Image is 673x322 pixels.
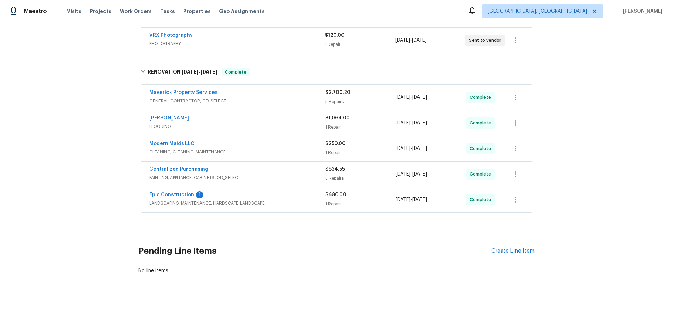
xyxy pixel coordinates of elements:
[325,200,396,207] div: 1 Repair
[395,38,410,43] span: [DATE]
[182,69,198,74] span: [DATE]
[396,196,427,203] span: -
[149,97,325,104] span: GENERAL_CONTRACTOR, OD_SELECT
[491,248,535,254] div: Create Line Item
[149,90,218,95] a: Maverick Property Services
[412,146,427,151] span: [DATE]
[24,8,47,15] span: Maestro
[148,68,217,76] h6: RENOVATION
[149,149,325,156] span: CLEANING, CLEANING_MAINTENANCE
[325,149,396,156] div: 1 Repair
[396,172,410,177] span: [DATE]
[200,69,217,74] span: [DATE]
[325,124,396,131] div: 1 Repair
[120,8,152,15] span: Work Orders
[149,141,195,146] a: Modern Maids LLC
[160,9,175,14] span: Tasks
[222,69,249,76] span: Complete
[325,41,395,48] div: 1 Repair
[325,98,396,105] div: 5 Repairs
[412,95,427,100] span: [DATE]
[396,171,427,178] span: -
[396,145,427,152] span: -
[325,175,396,182] div: 3 Repairs
[149,200,325,207] span: LANDSCAPING_MAINTENANCE, HARDSCAPE_LANDSCAPE
[149,40,325,47] span: PHOTOGRAPHY
[470,119,494,126] span: Complete
[67,8,81,15] span: Visits
[396,197,410,202] span: [DATE]
[396,119,427,126] span: -
[149,174,325,181] span: PAINTING, APPLIANCE, CABINETS, OD_SELECT
[325,141,346,146] span: $250.00
[396,121,410,125] span: [DATE]
[412,172,427,177] span: [DATE]
[325,90,351,95] span: $2,700.20
[149,116,189,121] a: [PERSON_NAME]
[412,38,427,43] span: [DATE]
[138,61,535,83] div: RENOVATION [DATE]-[DATE]Complete
[620,8,662,15] span: [PERSON_NAME]
[412,121,427,125] span: [DATE]
[325,192,346,197] span: $480.00
[196,191,203,198] div: 1
[469,37,504,44] span: Sent to vendor
[325,116,350,121] span: $1,064.00
[149,192,194,197] a: Epic Construction
[470,196,494,203] span: Complete
[488,8,587,15] span: [GEOGRAPHIC_DATA], [GEOGRAPHIC_DATA]
[183,8,211,15] span: Properties
[138,235,491,267] h2: Pending Line Items
[325,33,345,38] span: $120.00
[138,267,535,274] div: No line items.
[396,95,410,100] span: [DATE]
[219,8,265,15] span: Geo Assignments
[149,33,193,38] a: VRX Photography
[182,69,217,74] span: -
[149,167,208,172] a: Centralized Purchasing
[412,197,427,202] span: [DATE]
[90,8,111,15] span: Projects
[325,167,345,172] span: $834.55
[470,171,494,178] span: Complete
[470,94,494,101] span: Complete
[395,37,427,44] span: -
[149,123,325,130] span: FLOORING
[396,146,410,151] span: [DATE]
[470,145,494,152] span: Complete
[396,94,427,101] span: -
